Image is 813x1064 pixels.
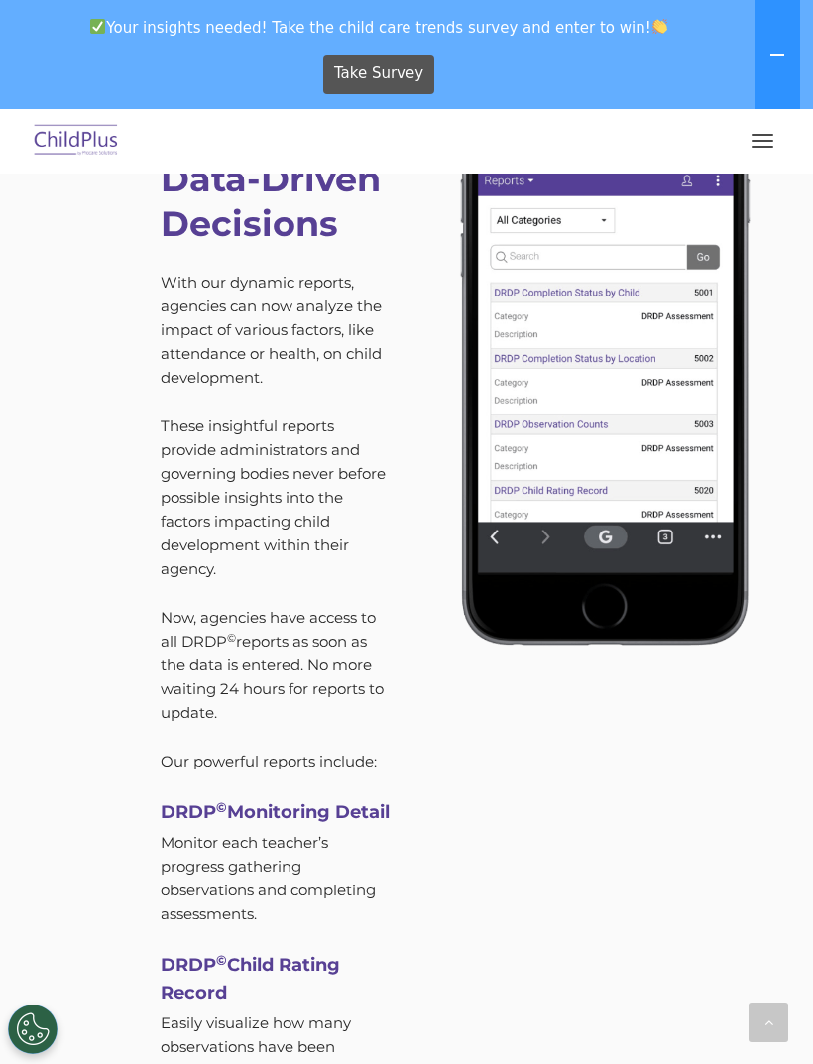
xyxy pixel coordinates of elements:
[161,271,392,390] p: With our dynamic reports, agencies can now analyze the impact of various factors, like attendance...
[161,606,392,725] p: Now, agencies have access to all DRDP reports as soon as the data is entered. No more waiting 24 ...
[30,118,123,165] img: ChildPlus by Procare Solutions
[8,8,751,47] span: Your insights needed! Take the child care trends survey and enter to win!
[421,43,783,654] img: Phone-DRDP-Reports
[323,55,435,94] a: Take Survey
[161,750,392,773] p: Our powerful reports include:
[652,19,667,34] img: 👏
[90,19,105,34] img: ✅
[161,414,392,581] p: These insightful reports provide administrators and governing bodies never before possible insigh...
[161,831,392,926] p: Monitor each teacher’s progress gathering observations and completing assessments.
[8,1005,58,1054] button: Cookies Settings
[161,954,340,1004] strong: DRDP Child Rating Record
[216,952,227,968] sup: ©
[334,57,423,91] span: Take Survey
[161,801,390,823] strong: DRDP Monitoring Detail
[216,799,227,815] sup: ©
[227,631,236,645] sup: ©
